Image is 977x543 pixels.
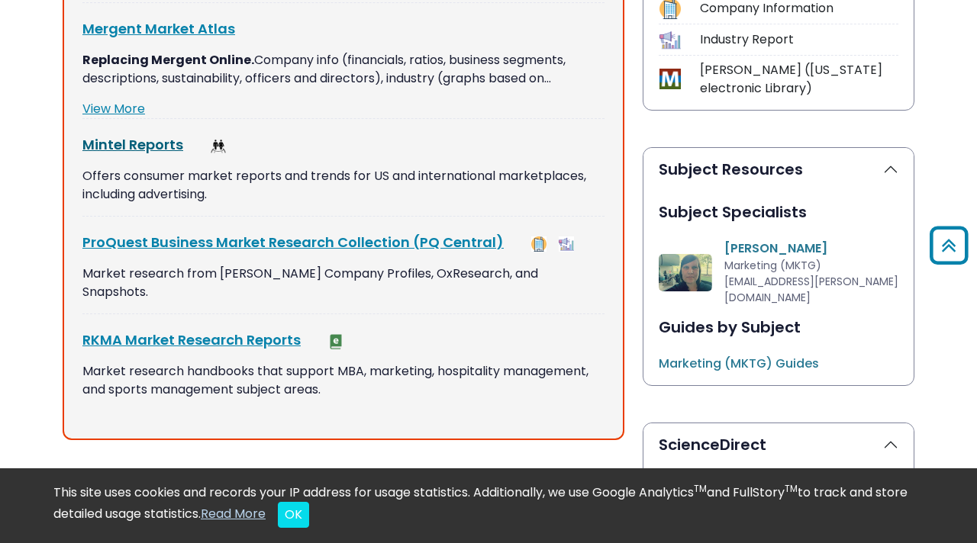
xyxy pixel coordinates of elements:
[659,355,819,372] a: Marketing (MKTG) Guides
[559,236,574,252] img: Industry Report
[659,69,680,89] img: Icon MeL (Michigan electronic Library)
[694,482,707,495] sup: TM
[643,148,914,191] button: Subject Resources
[82,330,301,349] a: RKMA Market Research Reports
[785,482,798,495] sup: TM
[659,318,898,336] h2: Guides by Subject
[328,334,343,349] img: e-Book
[643,423,914,466] button: ScienceDirect
[82,135,183,154] a: Mintel Reports
[700,31,898,49] div: Industry Report
[82,51,605,88] p: Company info (financials, ratios, business segments, descriptions, sustainability, officers and d...
[924,233,973,259] a: Back to Top
[724,274,898,305] span: [EMAIL_ADDRESS][PERSON_NAME][DOMAIN_NAME]
[659,254,712,291] img: Emily Hayes
[82,19,235,38] a: Mergent Market Atlas
[82,233,504,252] a: ProQuest Business Market Research Collection (PQ Central)
[82,167,605,204] p: Offers consumer market reports and trends for US and international marketplaces, including advert...
[211,139,226,154] img: Demographics
[724,239,827,257] a: [PERSON_NAME]
[531,236,547,252] img: Company Information
[82,362,605,399] p: Market research handbooks that support MBA, marketing, hospitality management, and sports managem...
[82,100,145,117] a: View More
[53,484,924,528] div: This site uses cookies and records your IP address for usage statistics. Additionally, we use Goo...
[659,203,898,221] h2: Subject Specialists
[278,502,309,528] button: Close
[82,51,254,69] strong: Replacing Mergent Online.
[82,265,605,301] p: Market research from [PERSON_NAME] Company Profiles, OxResearch, and Snapshots.
[700,61,898,98] div: [PERSON_NAME] ([US_STATE] electronic Library)
[659,30,680,50] img: Icon Industry Report
[201,505,266,522] a: Read More
[724,258,821,273] span: Marketing (MKTG)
